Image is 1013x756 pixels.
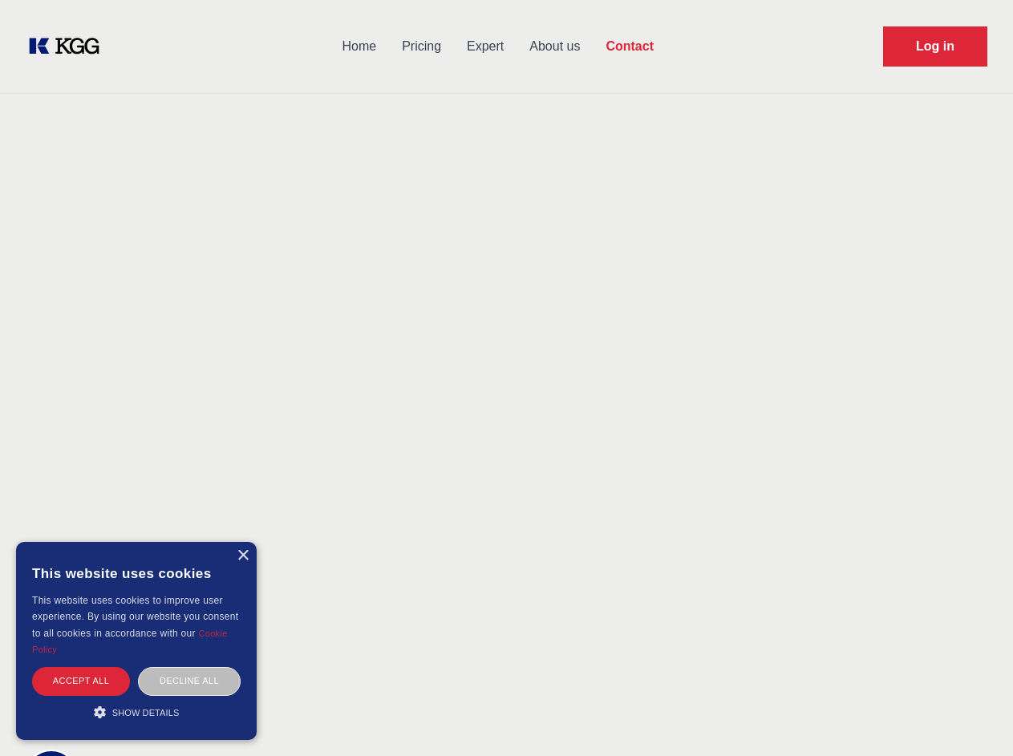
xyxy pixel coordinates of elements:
a: Request Demo [883,26,987,67]
span: Show details [112,708,180,718]
a: Home [329,26,389,67]
a: About us [517,26,593,67]
a: KOL Knowledge Platform: Talk to Key External Experts (KEE) [26,34,112,59]
a: Cookie Policy [32,629,228,654]
div: Close [237,550,249,562]
div: Decline all [138,667,241,695]
a: Expert [454,26,517,67]
div: Show details [32,704,241,720]
a: Contact [593,26,667,67]
iframe: Chat Widget [933,679,1013,756]
a: Pricing [389,26,454,67]
div: This website uses cookies [32,554,241,592]
div: Accept all [32,667,130,695]
span: This website uses cookies to improve user experience. By using our website you consent to all coo... [32,595,238,639]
